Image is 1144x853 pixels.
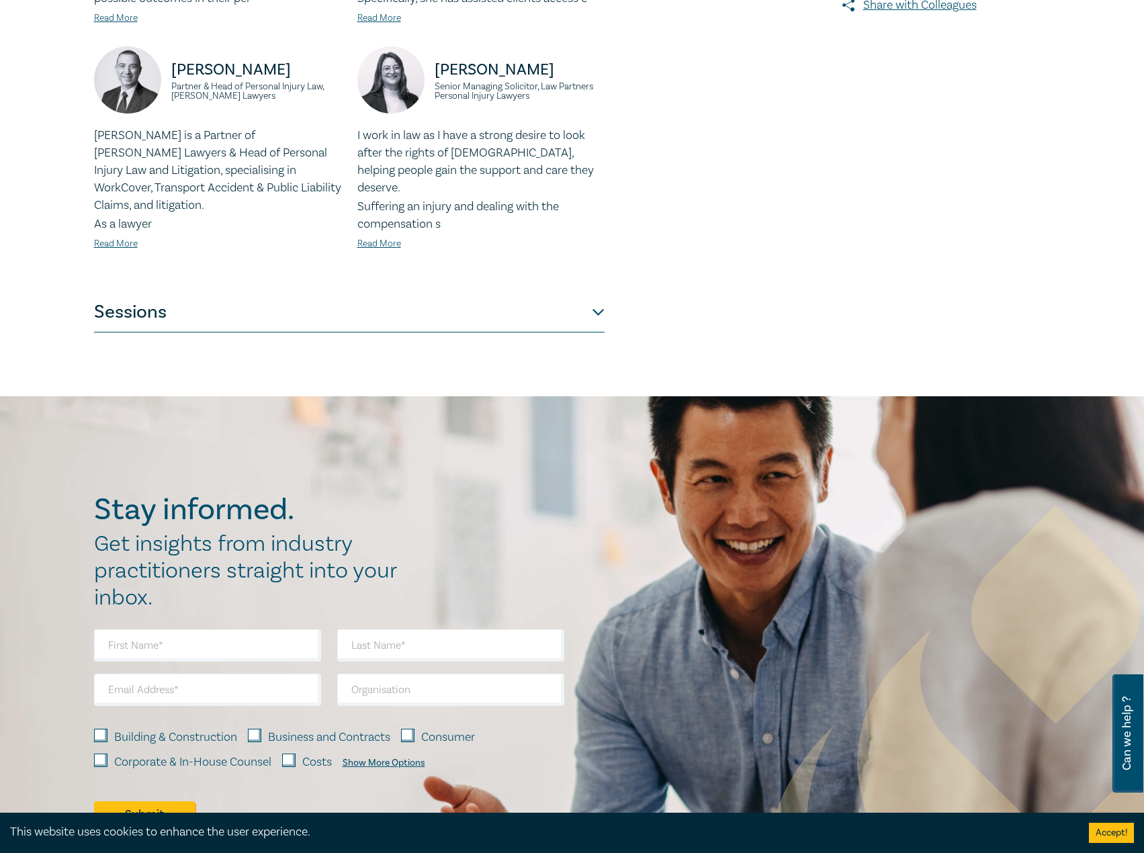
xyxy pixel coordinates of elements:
[94,46,161,114] img: https://s3.ap-southeast-2.amazonaws.com/leo-cussen-store-production-content/Contacts/John%20Karan...
[1120,682,1133,784] span: Can we help ?
[357,46,425,114] img: https://s3.ap-southeast-2.amazonaws.com/leo-cussen-store-production-content/Contacts/Ashleigh%20K...
[357,198,605,233] p: Suffering an injury and dealing with the compensation s
[10,823,1069,841] div: This website uses cookies to enhance the user experience.
[94,238,138,250] a: Read More
[337,629,564,662] input: Last Name*
[171,59,341,81] p: [PERSON_NAME]
[94,292,605,332] button: Sessions
[94,127,341,214] p: [PERSON_NAME] is a Partner of [PERSON_NAME] Lawyers & Head of Personal Injury Law and Litigation,...
[94,531,411,611] h2: Get insights from industry practitioners straight into your inbox.
[302,754,332,771] label: Costs
[357,12,401,24] a: Read More
[94,801,195,827] button: Submit
[337,674,564,706] input: Organisation
[268,729,390,746] label: Business and Contracts
[1089,823,1134,843] button: Accept cookies
[357,238,401,250] a: Read More
[94,674,321,706] input: Email Address*
[94,216,341,233] p: As a lawyer
[94,629,321,662] input: First Name*
[94,492,411,527] h2: Stay informed.
[114,754,271,771] label: Corporate & In-House Counsel
[435,59,605,81] p: [PERSON_NAME]
[421,729,475,746] label: Consumer
[171,82,341,101] small: Partner & Head of Personal Injury Law, [PERSON_NAME] Lawyers
[114,729,237,746] label: Building & Construction
[343,758,425,768] div: Show More Options
[357,127,605,197] p: I work in law as I have a strong desire to look after the rights of [DEMOGRAPHIC_DATA], helping p...
[94,12,138,24] a: Read More
[435,82,605,101] small: Senior Managing Solicitor, Law Partners Personal Injury Lawyers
